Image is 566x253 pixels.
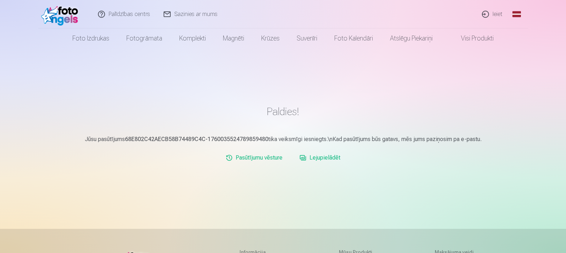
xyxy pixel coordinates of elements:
a: Komplekti [171,28,214,48]
a: Krūzes [253,28,288,48]
a: Suvenīri [288,28,326,48]
b: 68E802C42AECB58B74489C4C-1760035524789859480 [125,136,268,142]
a: Visi produkti [441,28,502,48]
a: Magnēti [214,28,253,48]
a: Foto kalendāri [326,28,381,48]
a: Foto izdrukas [64,28,118,48]
a: Lejupielādēt [297,151,343,165]
a: Pasūtījumu vēsture [223,151,285,165]
h1: Paldies! [76,105,490,118]
a: Fotogrāmata [118,28,171,48]
a: Atslēgu piekariņi [381,28,441,48]
p: Jūsu pasūtījums tika veiksmīgi iesniegts.\nKad pasūtījums būs gatavs, mēs jums paziņosim pa e-pastu. [76,135,490,144]
img: /fa1 [41,3,82,26]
